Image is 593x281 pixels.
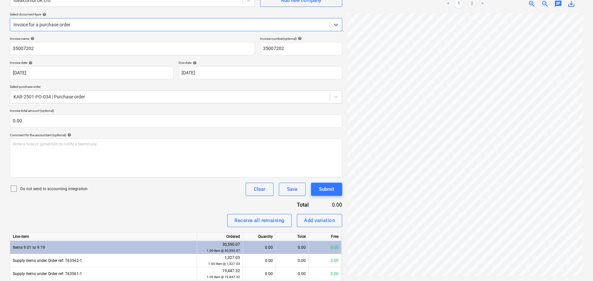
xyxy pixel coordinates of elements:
input: Invoice total amount (optional) [10,115,342,128]
div: Invoice number (optional) [260,37,342,41]
div: Line-item [10,233,197,241]
div: Clear [254,185,265,193]
button: Clear [246,183,274,196]
div: 0.00 [319,201,342,209]
div: Comment for the accountant (optional) [10,133,342,137]
button: Submit [311,183,342,196]
p: Invoice total amount (optional) [10,109,342,114]
span: help [41,13,46,16]
div: 19,447.32 [200,268,240,280]
div: Total [257,201,319,209]
span: help [29,37,34,40]
div: Quantity [243,233,276,241]
small: 1.00 item @ 19,447.32 [207,275,240,279]
div: 0.00 [246,267,273,280]
div: 0.00 [276,267,309,280]
div: Save [287,185,297,193]
button: Receive all remaining [227,214,292,227]
div: 1,327.03 [200,255,240,267]
div: Total [276,233,309,241]
div: Supply items under Order ref: 763561-1 [10,267,197,280]
div: 30,590.07 [200,242,240,254]
div: 0.00 [309,267,341,280]
p: Select purchase order [10,85,342,90]
span: help [27,61,33,65]
div: 0.00 [309,241,341,254]
span: help [296,37,302,40]
div: Submit [319,185,334,193]
small: 1.00 item @ 30,590.07 [207,249,240,252]
div: Free [309,233,341,241]
input: Due date not specified [179,66,342,79]
input: Invoice number [260,42,342,55]
div: 0.00 [246,254,273,267]
button: Add variation [297,214,342,227]
div: Supply items under Order ref: 763562-1 [10,254,197,267]
div: Receive all remaining [234,216,284,225]
input: Invoice date not specified [10,66,173,79]
div: 0.00 [309,254,341,267]
div: Due date [179,61,342,65]
div: Add variation [304,216,335,225]
iframe: Chat Widget [560,249,593,281]
small: 1.00 Item @ 1,327.03 [208,262,240,266]
button: Save [279,183,306,196]
div: 0.00 [246,241,273,254]
span: help [191,61,197,65]
div: Ordered [197,233,243,241]
div: Invoice date [10,61,173,65]
div: Invoice name [10,37,255,41]
p: Do not send to accounting integration [20,186,88,192]
div: Select document type [10,12,342,16]
input: Invoice name [10,42,255,55]
span: Items 9.01 to 9.19 [13,245,45,250]
div: 0.00 [276,254,309,267]
span: help [66,133,71,137]
div: 0.00 [276,241,309,254]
